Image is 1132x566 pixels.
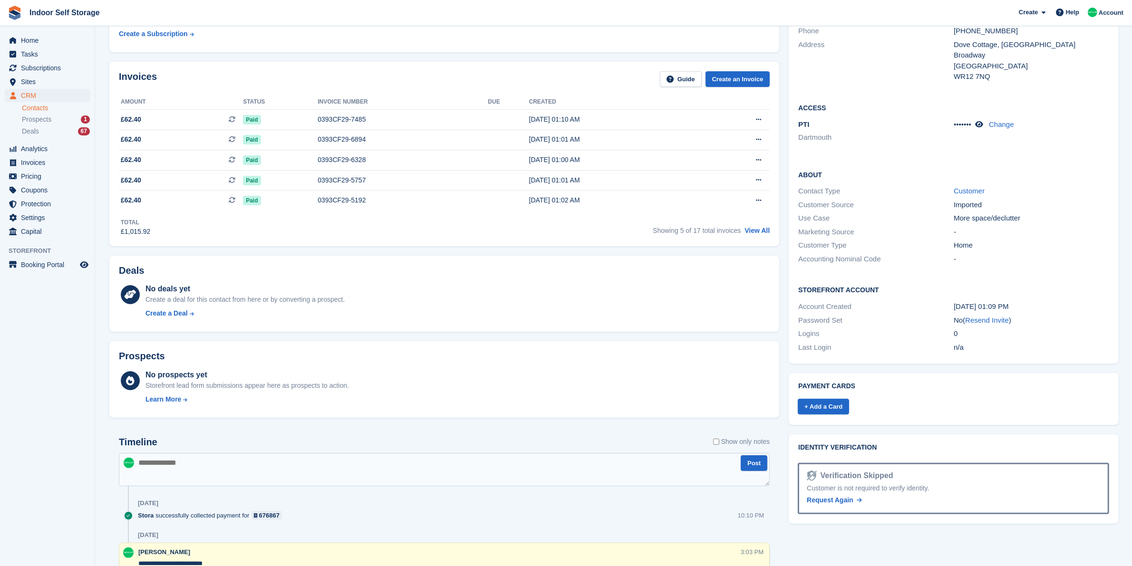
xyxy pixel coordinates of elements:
a: menu [5,170,90,183]
div: Imported [954,200,1109,211]
a: Customer [954,187,985,195]
a: menu [5,258,90,271]
span: CRM [21,89,78,102]
a: menu [5,34,90,47]
h2: Deals [119,265,144,276]
a: Deals 67 [22,126,90,136]
div: Customer Source [798,200,954,211]
div: [DATE] 01:10 AM [529,115,702,125]
span: £62.40 [121,115,141,125]
a: 676867 [252,511,282,520]
div: Learn More [145,394,181,404]
a: menu [5,89,90,102]
div: 10:10 PM [738,511,764,520]
span: Stora [138,511,154,520]
div: 0393CF29-5757 [318,175,488,185]
h2: Invoices [119,71,157,87]
th: Due [488,95,529,110]
th: Invoice number [318,95,488,110]
h2: Prospects [119,351,165,362]
span: Paid [243,196,261,205]
th: Amount [119,95,243,110]
th: Status [243,95,318,110]
span: Create [1019,8,1038,17]
span: Coupons [21,183,78,197]
div: Storefront lead form submissions appear here as prospects to action. [145,381,349,391]
a: Indoor Self Storage [26,5,104,20]
div: Create a deal for this contact from here or by converting a prospect. [145,295,345,305]
th: Created [529,95,702,110]
img: Helen Nicholls [124,458,134,468]
div: Use Case [798,213,954,224]
div: Contact Type [798,186,954,197]
a: Learn More [145,394,349,404]
a: Create a Subscription [119,25,194,43]
li: Dartmouth [798,132,954,143]
span: Subscriptions [21,61,78,75]
img: Helen Nicholls [123,547,134,558]
span: Paid [243,135,261,144]
div: Address [798,39,954,82]
div: [DATE] 01:09 PM [954,301,1109,312]
div: No deals yet [145,283,345,295]
a: + Add a Card [798,399,849,414]
a: menu [5,48,90,61]
div: [DATE] [138,531,158,539]
span: ••••••• [954,120,971,128]
a: Change [989,120,1014,128]
h2: Timeline [119,437,157,448]
div: Create a Subscription [119,29,188,39]
div: [DATE] 01:01 AM [529,134,702,144]
div: [DATE] 01:00 AM [529,155,702,165]
div: More space/declutter [954,213,1109,224]
a: View All [745,227,770,234]
div: Customer Type [798,240,954,251]
span: Settings [21,211,78,224]
span: £62.40 [121,195,141,205]
input: Show only notes [713,437,719,447]
span: PTI [798,120,809,128]
div: £1,015.92 [121,227,150,237]
span: Request Again [807,496,853,504]
span: Analytics [21,142,78,155]
span: ( ) [963,316,1011,324]
div: 67 [78,127,90,135]
span: Tasks [21,48,78,61]
h2: About [798,170,1109,179]
h2: Access [798,103,1109,112]
a: Create a Deal [145,308,345,318]
img: Identity Verification Ready [807,470,816,481]
a: menu [5,225,90,238]
div: Customer is not required to verify identity. [807,483,1100,493]
div: - [954,227,1109,238]
div: 0393CF29-7485 [318,115,488,125]
span: Paid [243,115,261,125]
a: Contacts [22,104,90,113]
span: Booking Portal [21,258,78,271]
span: Showing 5 of 17 total invoices [653,227,741,234]
a: Preview store [78,259,90,270]
span: Deals [22,127,39,136]
div: Home [954,240,1109,251]
div: Total [121,218,150,227]
span: £62.40 [121,134,141,144]
a: Request Again [807,495,862,505]
div: Last Login [798,342,954,353]
div: Accounting Nominal Code [798,254,954,265]
div: 0393CF29-6328 [318,155,488,165]
div: Account Created [798,301,954,312]
span: Paid [243,176,261,185]
a: menu [5,183,90,197]
span: £62.40 [121,175,141,185]
span: £62.40 [121,155,141,165]
span: Home [21,34,78,47]
a: menu [5,142,90,155]
div: 3:03 PM [741,547,764,556]
a: Prospects 1 [22,115,90,125]
span: [PERSON_NAME] [138,548,190,556]
div: 0393CF29-5192 [318,195,488,205]
div: 0393CF29-6894 [318,134,488,144]
span: Account [1099,8,1123,18]
div: Verification Skipped [817,470,893,481]
span: Protection [21,197,78,211]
